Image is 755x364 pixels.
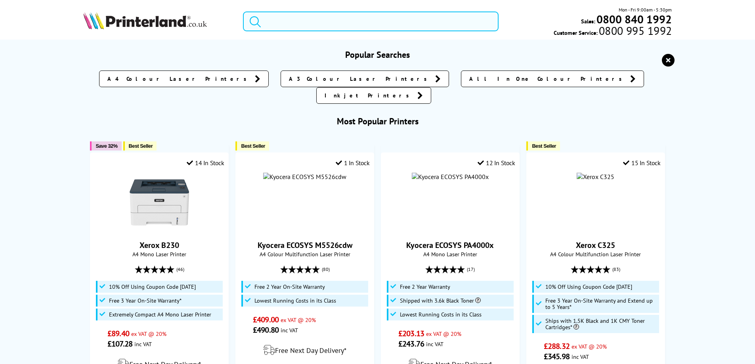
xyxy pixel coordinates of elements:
[281,71,449,87] a: A3 Colour Laser Printers
[83,116,672,127] h3: Most Popular Printers
[572,353,589,360] span: inc VAT
[461,71,644,87] a: All In One Colour Printers
[554,27,672,36] span: Customer Service:
[406,240,494,250] a: Kyocera ECOSYS PA4000x
[90,141,121,151] button: Save 32%
[572,343,607,350] span: ex VAT @ 20%
[253,314,279,325] span: £409.00
[412,173,489,181] img: Kyocera ECOSYS PA4000x
[281,326,298,334] span: inc VAT
[140,240,179,250] a: Xerox B230
[325,91,413,99] span: Inkjet Printers
[545,318,658,330] span: Ships with 1.5K Black and 1K CMY Toner Cartridges*
[400,284,450,290] span: Free 2 Year Warranty
[176,262,184,277] span: (46)
[109,311,211,318] span: Extremely Compact A4 Mono Laser Printer
[109,297,182,304] span: Free 3 Year On-Site Warranty*
[258,240,352,250] a: Kyocera ECOSYS M5526cdw
[478,159,515,167] div: 12 In Stock
[581,17,595,25] span: Sales:
[526,141,560,151] button: Best Seller
[254,297,336,304] span: Lowest Running Costs in its Class
[426,330,461,337] span: ex VAT @ 20%
[385,250,515,258] span: A4 Mono Laser Printer
[544,351,570,362] span: £345.98
[107,75,251,83] span: A4 Colour Laser Printers
[235,141,269,151] button: Best Seller
[107,328,129,339] span: £89.40
[187,159,224,167] div: 14 In Stock
[595,15,672,23] a: 0800 840 1992
[596,12,672,27] b: 0800 840 1992
[130,226,189,234] a: Xerox B230
[123,141,157,151] button: Best Seller
[400,311,482,318] span: Lowest Running Costs in its Class
[83,12,233,31] a: Printerland Logo
[532,143,556,149] span: Best Seller
[253,325,279,335] span: £490.80
[576,240,615,250] a: Xerox C325
[83,49,672,60] h3: Popular Searches
[96,143,117,149] span: Save 32%
[322,262,330,277] span: (80)
[254,284,325,290] span: Free 2 Year On-Site Warranty
[134,340,152,348] span: inc VAT
[130,173,189,232] img: Xerox B230
[531,250,660,258] span: A4 Colour Multifunction Laser Printer
[94,250,224,258] span: A4 Mono Laser Printer
[336,159,370,167] div: 1 In Stock
[281,316,316,324] span: ex VAT @ 20%
[131,330,166,337] span: ex VAT @ 20%
[619,6,672,13] span: Mon - Fri 9:00am - 5:30pm
[623,159,660,167] div: 15 In Stock
[99,71,269,87] a: A4 Colour Laser Printers
[545,284,632,290] span: 10% Off Using Coupon Code [DATE]
[426,340,443,348] span: inc VAT
[598,27,672,34] span: 0800 995 1992
[240,250,369,258] span: A4 Colour Multifunction Laser Printer
[577,173,614,181] img: Xerox C325
[469,75,626,83] span: All In One Colour Printers
[240,339,369,361] div: modal_delivery
[545,297,658,310] span: Free 3 Year On-Site Warranty and Extend up to 5 Years*
[467,262,475,277] span: (17)
[398,339,424,349] span: £243.76
[400,297,481,304] span: Shipped with 3.6k Black Toner
[316,87,431,104] a: Inkjet Printers
[289,75,431,83] span: A3 Colour Laser Printers
[263,173,346,181] img: Kyocera ECOSYS M5526cdw
[612,262,620,277] span: (83)
[83,12,207,29] img: Printerland Logo
[107,339,132,349] span: £107.28
[109,284,196,290] span: 10% Off Using Coupon Code [DATE]
[544,341,570,351] span: £288.32
[243,11,499,31] input: Search produc
[398,328,424,339] span: £203.13
[241,143,265,149] span: Best Seller
[129,143,153,149] span: Best Seller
